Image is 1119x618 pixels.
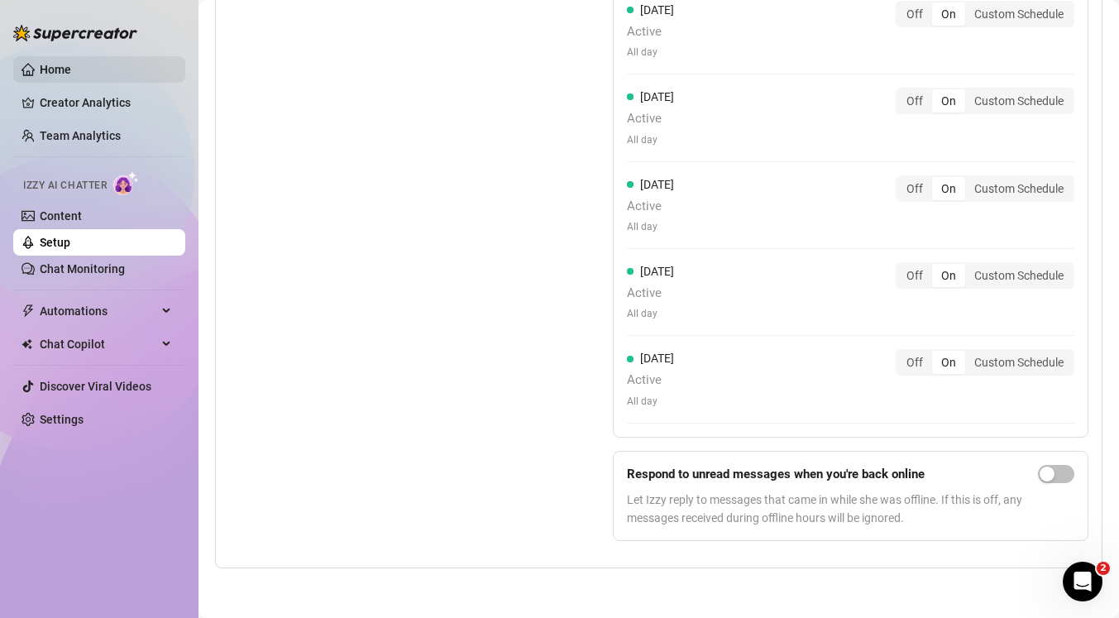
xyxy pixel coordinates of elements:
[22,304,35,318] span: thunderbolt
[40,298,157,324] span: Automations
[13,25,137,41] img: logo-BBDzfeDw.svg
[1063,562,1102,601] iframe: Intercom live chat
[40,63,71,76] a: Home
[640,90,674,103] span: [DATE]
[640,265,674,278] span: [DATE]
[932,177,965,200] div: On
[627,22,674,42] span: Active
[640,178,674,191] span: [DATE]
[627,394,674,410] span: All day
[932,89,965,113] div: On
[23,178,107,194] span: Izzy AI Chatter
[965,2,1073,26] div: Custom Schedule
[965,351,1073,374] div: Custom Schedule
[1097,562,1110,575] span: 2
[40,380,151,393] a: Discover Viral Videos
[40,413,84,426] a: Settings
[965,177,1073,200] div: Custom Schedule
[40,331,157,357] span: Chat Copilot
[640,3,674,17] span: [DATE]
[897,351,932,374] div: Off
[640,352,674,365] span: [DATE]
[896,262,1074,289] div: segmented control
[896,1,1074,27] div: segmented control
[896,175,1074,202] div: segmented control
[113,171,139,195] img: AI Chatter
[40,209,82,223] a: Content
[932,264,965,287] div: On
[627,219,674,235] span: All day
[932,351,965,374] div: On
[896,349,1074,376] div: segmented control
[627,371,674,390] span: Active
[627,109,674,129] span: Active
[897,177,932,200] div: Off
[22,338,32,350] img: Chat Copilot
[627,132,674,148] span: All day
[897,89,932,113] div: Off
[40,262,125,275] a: Chat Monitoring
[627,306,674,322] span: All day
[897,264,932,287] div: Off
[965,264,1073,287] div: Custom Schedule
[627,197,674,217] span: Active
[40,129,121,142] a: Team Analytics
[627,284,674,304] span: Active
[627,467,925,481] strong: Respond to unread messages when you're back online
[40,236,70,249] a: Setup
[40,89,172,116] a: Creator Analytics
[896,88,1074,114] div: segmented control
[932,2,965,26] div: On
[965,89,1073,113] div: Custom Schedule
[897,2,932,26] div: Off
[627,45,674,60] span: All day
[627,491,1031,527] span: Let Izzy reply to messages that came in while she was offline. If this is off, any messages recei...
